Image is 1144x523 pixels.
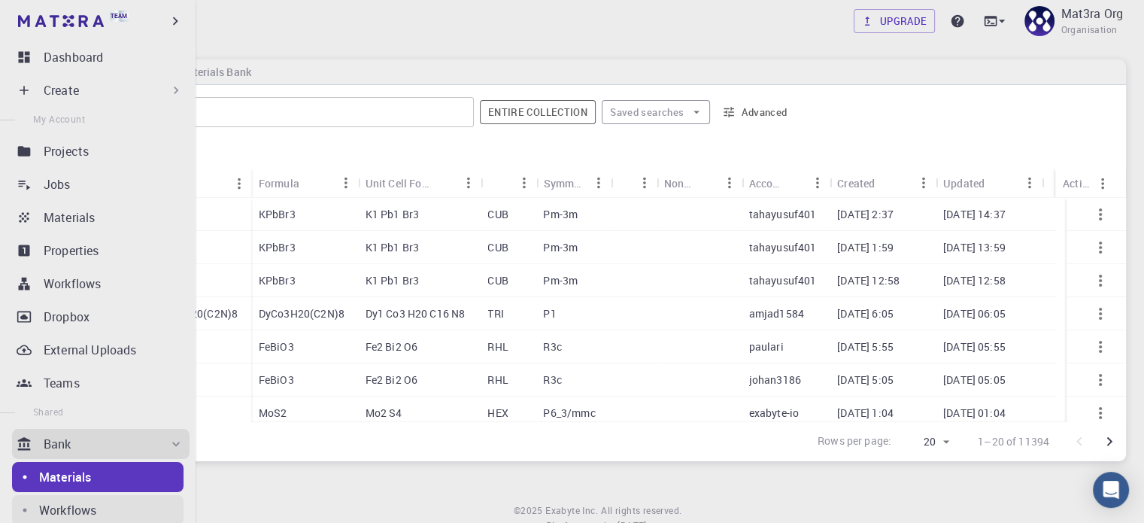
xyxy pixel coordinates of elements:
div: Actions [1063,169,1091,198]
a: Dropbox [12,302,190,332]
div: Formula [259,169,299,198]
p: Pm-3m [543,240,578,255]
p: [DATE] 05:55 [943,339,1006,354]
p: KPbBr3 [259,240,296,255]
p: Fe2 Bi2 O6 [366,372,418,388]
p: 1–20 of 11394 [978,434,1049,449]
div: Lattice [480,169,536,198]
button: Sort [875,171,899,195]
p: exabyte-io [749,406,800,421]
p: [DATE] 5:55 [837,339,894,354]
p: Fe2 Bi2 O6 [366,339,418,354]
p: KPbBr3 [259,273,296,288]
p: P1 [543,306,556,321]
div: Unit Cell Formula [358,169,481,198]
span: My Account [33,113,85,125]
h6: Materials Bank [172,64,250,81]
p: Materials [39,468,91,486]
p: amjad1584 [749,306,804,321]
a: External Uploads [12,335,190,365]
a: Properties [12,236,190,266]
div: Created [837,169,875,198]
div: Symmetry [536,169,610,198]
span: © 2025 [514,503,545,518]
div: Updated [936,169,1042,198]
button: Sort [618,171,642,195]
span: Organisation [1061,23,1117,38]
p: johan3186 [749,372,801,388]
button: Upgrade [854,9,936,33]
p: R3c [543,339,561,354]
a: Dashboard [12,42,190,72]
p: RHL [487,339,508,354]
button: Menu [1091,172,1115,196]
button: Sort [299,171,323,195]
p: tahayusuf401 [749,240,817,255]
p: External Uploads [44,341,136,359]
p: Dropbox [44,308,90,326]
button: Menu [456,171,480,195]
p: Dashboard [44,48,103,66]
p: [DATE] 14:37 [943,207,1006,222]
p: CUB [487,273,508,288]
p: [DATE] 06:05 [943,306,1006,321]
button: Entire collection [480,100,596,124]
span: All rights reserved. [601,503,681,518]
p: DyCo3H20(C2N)8 [259,306,344,321]
button: Sort [432,171,456,195]
div: Non-periodic [663,169,693,198]
p: FeBiO3 [259,339,294,354]
div: 20 [897,431,954,453]
p: MoS2 [259,406,287,421]
p: Properties [44,242,99,260]
p: R3c [543,372,561,388]
a: Workflows [12,269,190,299]
button: Menu [334,171,358,195]
div: Account [749,169,782,198]
div: Symmetry [543,169,586,198]
button: Menu [227,172,251,196]
p: [DATE] 12:58 [943,273,1006,288]
button: Menu [1018,171,1042,195]
button: Sort [693,171,718,195]
img: Mat3ra Org [1024,6,1054,36]
div: Unit Cell Formula [366,169,432,198]
p: Workflows [44,275,101,293]
p: [DATE] 12:58 [837,273,900,288]
button: Saved searches [602,100,710,124]
button: Advanced [716,100,794,124]
button: Menu [586,171,610,195]
button: Menu [806,171,830,195]
button: Menu [912,171,936,195]
p: [DATE] 1:04 [837,406,894,421]
button: Go to next page [1094,427,1124,457]
div: Formula [251,169,358,198]
p: tahayusuf401 [749,207,817,222]
p: [DATE] 1:59 [837,240,894,255]
p: Mo2 S4 [366,406,402,421]
div: Actions [1055,169,1115,198]
div: Account [742,169,830,198]
span: Exabyte Inc. [545,504,598,516]
div: Created [830,169,936,198]
span: Filter throughout whole library including sets (folders) [480,100,596,124]
p: CUB [487,240,508,255]
p: TRI [487,306,503,321]
p: Pm-3m [543,273,578,288]
div: Name [144,169,251,198]
span: Shared [33,406,63,418]
p: FeBiO3 [259,372,294,388]
button: Menu [511,171,536,195]
button: Sort [781,171,806,195]
button: Sort [985,171,1009,195]
p: Pm-3m [543,207,578,222]
p: [DATE] 05:05 [943,372,1006,388]
p: Bank [44,435,71,453]
span: Поддержка [24,11,106,24]
p: P6_3/mmc [543,406,595,421]
p: K1 Pb1 Br3 [366,240,420,255]
p: Workflows [39,501,96,519]
p: Projects [44,142,89,160]
p: KPbBr3 [259,207,296,222]
p: Dy1 Co3 H20 C16 N8 [366,306,466,321]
